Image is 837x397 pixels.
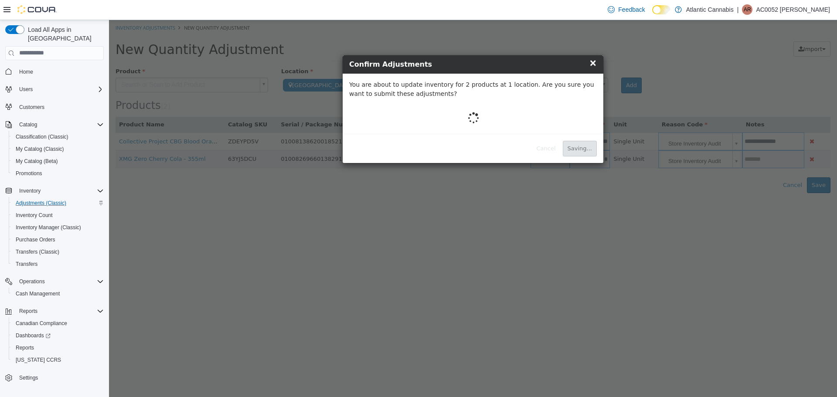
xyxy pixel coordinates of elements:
[12,355,104,365] span: Washington CCRS
[16,158,58,165] span: My Catalog (Beta)
[737,4,739,15] p: |
[19,104,44,111] span: Customers
[16,248,59,255] span: Transfers (Classic)
[16,146,64,153] span: My Catalog (Classic)
[12,198,70,208] a: Adjustments (Classic)
[9,234,107,246] button: Purchase Orders
[9,143,107,155] button: My Catalog (Classic)
[12,210,56,221] a: Inventory Count
[12,168,104,179] span: Promotions
[604,1,648,18] a: Feedback
[16,356,61,363] span: [US_STATE] CCRS
[2,119,107,131] button: Catalog
[2,305,107,317] button: Reports
[16,332,51,339] span: Dashboards
[423,121,452,136] button: Cancel
[16,84,104,95] span: Users
[12,234,104,245] span: Purchase Orders
[17,5,57,14] img: Cova
[652,14,653,15] span: Dark Mode
[12,234,59,245] a: Purchase Orders
[12,168,46,179] a: Promotions
[9,246,107,258] button: Transfers (Classic)
[652,5,670,14] input: Dark Mode
[9,155,107,167] button: My Catalog (Beta)
[9,342,107,354] button: Reports
[16,186,44,196] button: Inventory
[2,275,107,288] button: Operations
[16,212,53,219] span: Inventory Count
[12,355,65,365] a: [US_STATE] CCRS
[16,133,68,140] span: Classification (Classic)
[16,344,34,351] span: Reports
[240,60,488,78] p: You are about to update inventory for 2 products at 1 location. Are you sure you want to submit t...
[12,222,104,233] span: Inventory Manager (Classic)
[16,320,67,327] span: Canadian Compliance
[480,37,488,48] span: ×
[12,343,37,353] a: Reports
[756,4,830,15] p: AC0052 [PERSON_NAME]
[16,236,55,243] span: Purchase Orders
[16,186,104,196] span: Inventory
[2,371,107,384] button: Settings
[19,374,38,381] span: Settings
[9,209,107,221] button: Inventory Count
[12,156,61,166] a: My Catalog (Beta)
[16,102,48,112] a: Customers
[9,329,107,342] a: Dashboards
[12,288,104,299] span: Cash Management
[16,84,36,95] button: Users
[19,121,37,128] span: Catalog
[240,39,488,50] h4: Confirm Adjustments
[12,318,104,329] span: Canadian Compliance
[12,198,104,208] span: Adjustments (Classic)
[12,288,63,299] a: Cash Management
[16,373,41,383] a: Settings
[9,167,107,180] button: Promotions
[16,276,48,287] button: Operations
[16,276,104,287] span: Operations
[9,131,107,143] button: Classification (Classic)
[16,67,37,77] a: Home
[12,222,85,233] a: Inventory Manager (Classic)
[16,102,104,112] span: Customers
[24,25,104,43] span: Load All Apps in [GEOGRAPHIC_DATA]
[16,170,42,177] span: Promotions
[9,197,107,209] button: Adjustments (Classic)
[12,156,104,166] span: My Catalog (Beta)
[618,5,645,14] span: Feedback
[12,259,41,269] a: Transfers
[19,308,37,315] span: Reports
[12,330,54,341] a: Dashboards
[16,224,81,231] span: Inventory Manager (Classic)
[2,101,107,113] button: Customers
[16,119,104,130] span: Catalog
[2,65,107,78] button: Home
[12,132,72,142] a: Classification (Classic)
[16,261,37,268] span: Transfers
[12,144,104,154] span: My Catalog (Classic)
[12,247,104,257] span: Transfers (Classic)
[2,83,107,95] button: Users
[16,290,60,297] span: Cash Management
[12,343,104,353] span: Reports
[2,185,107,197] button: Inventory
[9,288,107,300] button: Cash Management
[19,86,33,93] span: Users
[9,354,107,366] button: [US_STATE] CCRS
[686,4,734,15] p: Atlantic Cannabis
[12,259,104,269] span: Transfers
[16,66,104,77] span: Home
[12,132,104,142] span: Classification (Classic)
[744,4,751,15] span: AR
[16,372,104,383] span: Settings
[742,4,752,15] div: AC0052 Rice Tanita
[19,187,41,194] span: Inventory
[19,68,33,75] span: Home
[12,318,71,329] a: Canadian Compliance
[12,247,63,257] a: Transfers (Classic)
[12,330,104,341] span: Dashboards
[16,119,41,130] button: Catalog
[12,210,104,221] span: Inventory Count
[9,258,107,270] button: Transfers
